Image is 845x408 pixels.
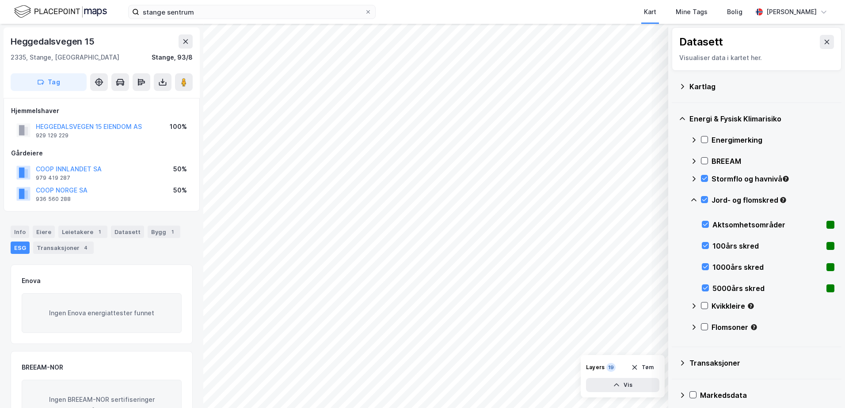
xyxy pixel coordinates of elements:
img: logo.f888ab2527a4732fd821a326f86c7f29.svg [14,4,107,19]
div: Markedsdata [700,390,834,400]
div: Jord- og flomskred [712,195,834,205]
div: Transaksjoner [689,358,834,368]
div: Tooltip anchor [750,323,758,331]
div: 4 [81,243,90,252]
div: BREEAM-NOR [22,362,63,373]
div: 50% [173,164,187,174]
div: Aktsomhetsområder [712,219,823,230]
div: Tooltip anchor [782,175,790,183]
div: 19 [606,363,616,372]
div: Gårdeiere [11,148,192,159]
div: 936 560 288 [36,196,71,203]
div: Bolig [727,7,742,17]
div: Stange, 93/8 [152,52,193,63]
input: Søk på adresse, matrikkel, gårdeiere, leietakere eller personer [139,5,365,19]
div: Leietakere [58,226,107,238]
div: Tooltip anchor [747,302,755,310]
iframe: Chat Widget [801,366,845,408]
div: Datasett [111,226,144,238]
div: ESG [11,242,30,254]
div: Info [11,226,29,238]
div: Kvikkleire [712,301,834,311]
div: Kart [644,7,656,17]
div: 929 129 229 [36,132,69,139]
div: Mine Tags [676,7,708,17]
button: Tøm [625,360,659,374]
div: [PERSON_NAME] [766,7,817,17]
div: 50% [173,185,187,196]
div: 1 [95,227,104,236]
div: Visualiser data i kartet her. [679,53,834,63]
div: BREEAM [712,156,834,166]
div: 5000års skred [712,283,823,294]
div: Energimerking [712,135,834,145]
div: 100års skred [712,241,823,251]
div: Energi & Fysisk Klimarisiko [689,113,834,124]
div: 100% [170,121,187,132]
div: Hjemmelshaver [11,106,192,116]
div: Bygg [148,226,180,238]
div: Transaksjoner [33,242,94,254]
div: Flomsoner [712,322,834,332]
div: Kontrollprogram for chat [801,366,845,408]
div: Enova [22,276,41,286]
div: Eiere [33,226,55,238]
button: Tag [11,73,87,91]
div: Datasett [679,35,723,49]
div: Kartlag [689,81,834,92]
div: 2335, Stange, [GEOGRAPHIC_DATA] [11,52,119,63]
button: Vis [586,378,659,392]
div: Tooltip anchor [779,196,787,204]
div: Ingen Enova energiattester funnet [22,293,182,333]
div: Stormflo og havnivå [712,174,834,184]
div: 1000års skred [712,262,823,272]
div: 1 [168,227,177,236]
div: Heggedalsvegen 15 [11,34,96,49]
div: 979 419 287 [36,174,70,181]
div: Layers [586,364,605,371]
